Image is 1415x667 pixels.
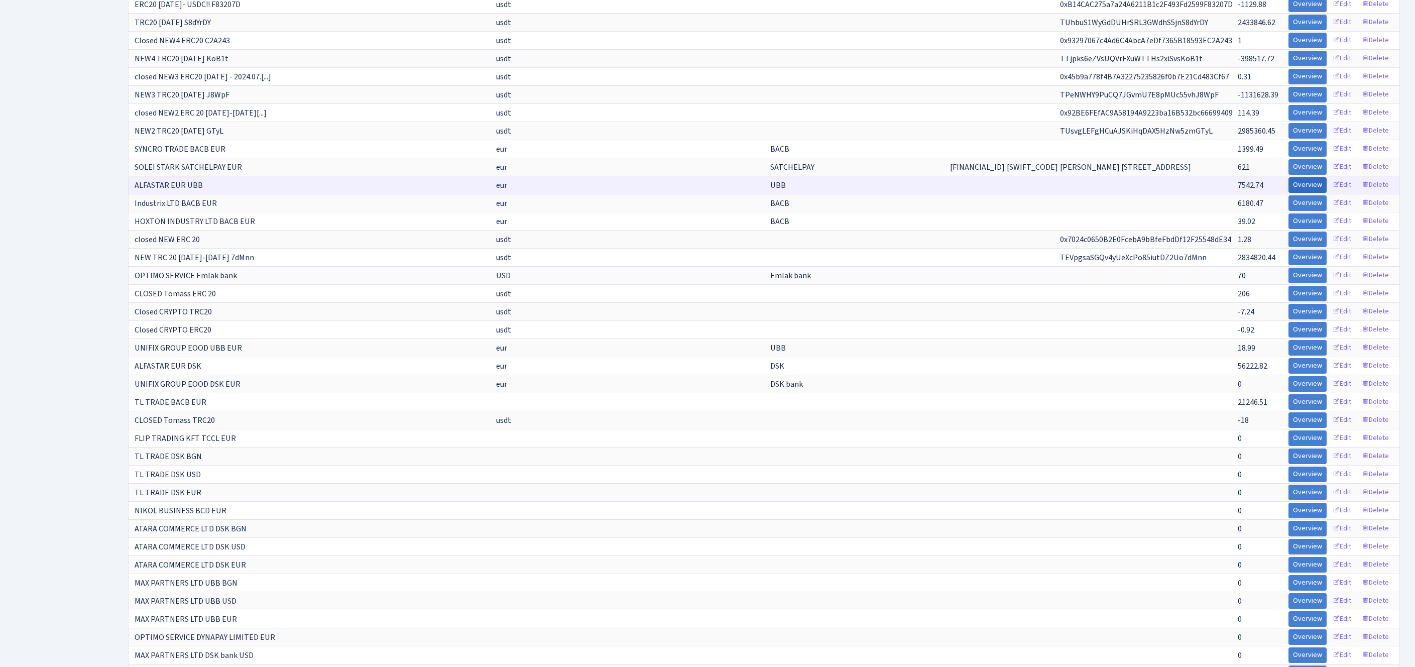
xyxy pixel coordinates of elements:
a: Delete [1357,195,1393,211]
a: Overview [1288,394,1327,410]
span: BACB [770,198,789,209]
a: Overview [1288,105,1327,121]
span: [SWIFT_CODE] [1007,162,1058,173]
a: Delete [1357,467,1393,482]
a: Overview [1288,33,1327,48]
a: Delete [1357,485,1393,500]
span: 21246.51 [1238,397,1267,408]
span: 0 [1238,487,1242,498]
span: [PERSON_NAME] [STREET_ADDRESS] [1060,162,1191,173]
a: Edit [1328,51,1356,66]
a: Edit [1328,250,1356,265]
span: -7.24 [1238,306,1254,317]
a: Delete [1357,286,1393,301]
a: Delete [1357,412,1393,428]
span: OPTIMO SERVICE Emlak bank [135,270,237,281]
span: eur [496,180,507,191]
span: usdt [496,89,511,100]
a: Overview [1288,340,1327,356]
a: Edit [1328,467,1356,482]
a: Edit [1328,87,1356,102]
span: UBB [770,180,786,191]
a: Overview [1288,141,1327,157]
span: TL TRADE DSK EUR [135,487,201,498]
a: Delete [1357,521,1393,536]
span: HOXTON INDUSTRY LTD BACB EUR [135,216,255,227]
span: eur [496,162,507,173]
span: TL TRADE BACB EUR [135,397,206,408]
a: Overview [1288,593,1327,609]
a: Delete [1357,51,1393,66]
span: 0 [1238,541,1242,552]
a: Delete [1357,213,1393,229]
span: 0 [1238,469,1242,480]
span: -18 [1238,415,1249,426]
span: 0 [1238,379,1242,390]
span: SOLEI STARK SATCHELPAY EUR [135,162,242,173]
span: NEW3 TRC20 [DATE] J8WpF [135,89,229,100]
span: NEW4 TRC20 [DATE] KoB1t [135,53,228,64]
a: Edit [1328,159,1356,175]
span: CLOSED Tomass TRC20 [135,415,215,426]
a: Overview [1288,69,1327,84]
a: Edit [1328,430,1356,446]
span: closed NEW3 ERC20 [DATE] - 2024.07.[...] [135,71,271,82]
span: 1.28 [1238,234,1251,245]
a: Edit [1328,33,1356,48]
span: 0 [1238,632,1242,643]
a: Overview [1288,250,1327,265]
span: NEW2 TRC20 [DATE] GTyL [135,126,223,137]
span: TUhbuS1WyGdDUHrSRL3GWdhS5jnS8dYrDY [1060,17,1208,28]
span: CLOSED Tomass ERC 20 [135,288,216,299]
span: eur [496,343,507,354]
span: -0.92 [1238,324,1254,336]
span: NIKOL BUSINESS BCD EUR [135,505,226,516]
span: ALFASTAR EUR UBB [135,180,203,191]
a: Overview [1288,412,1327,428]
span: UNIFIX GROUP EOOD UBB EUR [135,343,242,354]
span: 1 [1238,35,1242,46]
a: Overview [1288,575,1327,591]
a: Delete [1357,141,1393,157]
span: Closed CRYPTO ERC20 [135,324,211,336]
span: 2433846.62 [1238,17,1275,28]
a: Delete [1357,611,1393,627]
span: usdt [496,252,511,263]
a: Overview [1288,15,1327,30]
a: Delete [1357,358,1393,374]
a: Edit [1328,123,1356,139]
span: Closed CRYPTO TRC20 [135,306,212,317]
a: Delete [1357,304,1393,319]
span: ATARA COMMERCE LTD DSK BGN [135,523,247,534]
a: Delete [1357,123,1393,139]
a: Overview [1288,376,1327,392]
a: Overview [1288,503,1327,518]
span: USD [496,270,511,281]
span: -398517.72 [1238,53,1274,64]
span: eur [496,144,507,155]
a: Edit [1328,611,1356,627]
span: MAX PARTNERS LTD DSK bank USD [135,650,254,661]
span: TPeNWHY9PuCQ7JGvmU7E8pMUc55vhJ8WpF [1060,89,1219,100]
a: Edit [1328,322,1356,338]
span: eur [496,216,507,227]
a: Edit [1328,340,1356,356]
span: eur [496,198,507,209]
span: 18.99 [1238,343,1255,354]
span: usdt [496,415,511,426]
span: 206 [1238,288,1250,299]
span: closed NEW2 ERC 20 [DATE]-[DATE][...] [135,107,267,119]
span: usdt [496,71,511,82]
span: closed NEW ERC 20 [135,234,200,245]
a: Overview [1288,51,1327,66]
span: usdt [496,17,511,28]
span: TL TRADE DSK BGN [135,451,202,462]
a: Edit [1328,376,1356,392]
span: FLIP TRADING KFT TCCL EUR [135,433,236,444]
span: usdt [496,306,511,317]
span: UNIFIX GROUP EOOD DSK EUR [135,379,241,390]
span: 114.39 [1238,107,1259,119]
span: 2834820.44 [1238,252,1275,263]
a: Delete [1357,394,1393,410]
a: Edit [1328,213,1356,229]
